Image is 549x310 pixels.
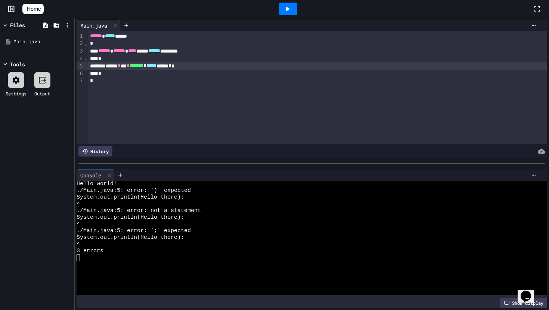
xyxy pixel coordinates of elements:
[27,5,41,13] span: Home
[34,90,50,97] div: Output
[500,298,547,308] div: Show display
[77,20,120,31] div: Main.java
[10,21,25,29] div: Files
[77,208,201,214] span: ./Main.java:5: error: not a statement
[77,70,84,77] div: 6
[6,90,27,97] div: Settings
[77,181,117,187] span: Hello world!
[77,241,80,248] span: ^
[77,171,105,179] div: Console
[77,62,84,70] div: 5
[518,280,542,303] iframe: chat widget
[77,47,84,55] div: 3
[77,77,84,85] div: 7
[78,146,112,156] div: History
[77,40,84,47] div: 2
[77,214,184,221] span: System.out.println(Hello there);
[77,201,80,208] span: ^
[84,56,88,61] span: Fold line
[77,187,191,194] span: ./Main.java:5: error: ')' expected
[10,60,25,68] div: Tools
[77,32,84,40] div: 1
[22,4,44,14] a: Home
[13,38,72,45] div: Main.java
[77,170,114,181] div: Console
[77,221,80,228] span: ^
[77,22,111,29] div: Main.java
[77,234,184,241] span: System.out.println(Hello there);
[84,41,88,47] span: Fold line
[77,228,191,234] span: ./Main.java:5: error: ';' expected
[77,194,184,201] span: System.out.println(Hello there);
[77,55,84,63] div: 4
[77,248,103,254] span: 3 errors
